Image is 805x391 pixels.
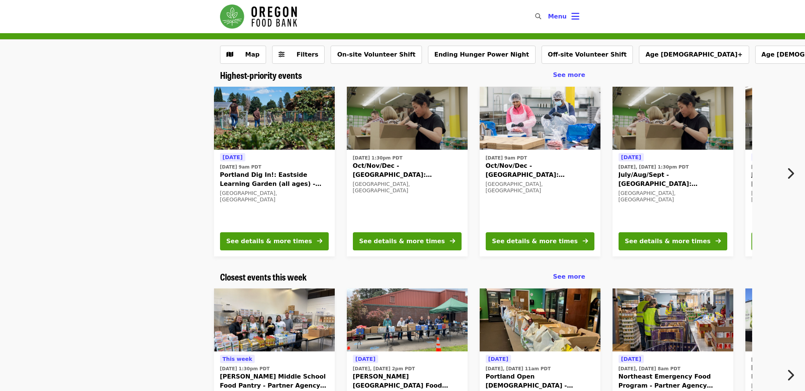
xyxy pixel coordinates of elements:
[571,11,579,22] i: bars icon
[353,365,415,372] time: [DATE], [DATE] 2pm PDT
[220,372,329,390] span: [PERSON_NAME] Middle School Food Pantry - Partner Agency Support
[214,87,335,150] img: Portland Dig In!: Eastside Learning Garden (all ages) - Aug/Sept/Oct organized by Oregon Food Bank
[272,46,325,64] button: Filters (0 selected)
[486,365,551,372] time: [DATE], [DATE] 11am PDT
[486,161,594,179] span: Oct/Nov/Dec - [GEOGRAPHIC_DATA]: Repack/Sort (age [DEMOGRAPHIC_DATA]+)
[245,51,260,58] span: Map
[625,237,711,246] div: See details & more times
[639,46,749,64] button: Age [DEMOGRAPHIC_DATA]+
[780,365,805,386] button: Next item
[619,164,689,170] time: [DATE], [DATE] 1:30pm PDT
[220,271,307,282] a: Closest events this week
[220,365,270,372] time: [DATE] 1:30pm PDT
[220,170,329,189] span: Portland Dig In!: Eastside Learning Garden (all ages) - Aug/Sept/Oct
[450,238,455,245] i: arrow-right icon
[428,46,536,64] button: Ending Hunger Power Night
[751,356,793,363] time: [DATE] 9am PDT
[353,181,462,194] div: [GEOGRAPHIC_DATA], [GEOGRAPHIC_DATA]
[220,5,297,29] img: Oregon Food Bank - Home
[488,356,508,362] span: [DATE]
[787,368,794,382] i: chevron-right icon
[486,181,594,194] div: [GEOGRAPHIC_DATA], [GEOGRAPHIC_DATA]
[214,87,335,256] a: See details for "Portland Dig In!: Eastside Learning Garden (all ages) - Aug/Sept/Oct"
[220,68,302,81] span: Highest-priority events
[546,8,552,26] input: Search
[621,154,641,160] span: [DATE]
[223,356,252,362] span: This week
[220,164,262,170] time: [DATE] 9am PDT
[553,71,585,80] a: See more
[220,232,329,250] button: See details & more times
[553,273,585,280] span: See more
[553,272,585,281] a: See more
[353,155,403,161] time: [DATE] 1:30pm PDT
[619,170,727,189] span: July/Aug/Sept - [GEOGRAPHIC_DATA]: Repack/Sort (age [DEMOGRAPHIC_DATA]+)
[279,51,285,58] i: sliders-h icon
[226,237,312,246] div: See details & more times
[347,87,468,256] a: See details for "Oct/Nov/Dec - Portland: Repack/Sort (age 8+)"
[220,70,302,81] a: Highest-priority events
[347,87,468,150] img: Oct/Nov/Dec - Portland: Repack/Sort (age 8+) organized by Oregon Food Bank
[486,232,594,250] button: See details & more times
[480,87,600,256] a: See details for "Oct/Nov/Dec - Beaverton: Repack/Sort (age 10+)"
[619,365,680,372] time: [DATE], [DATE] 8am PDT
[492,237,578,246] div: See details & more times
[223,154,243,160] span: [DATE]
[621,356,641,362] span: [DATE]
[220,46,266,64] button: Show map view
[613,87,733,150] img: July/Aug/Sept - Portland: Repack/Sort (age 8+) organized by Oregon Food Bank
[619,372,727,390] span: Northeast Emergency Food Program - Partner Agency Support
[535,13,541,20] i: search icon
[780,163,805,184] button: Next item
[787,166,794,181] i: chevron-right icon
[317,238,322,245] i: arrow-right icon
[220,190,329,203] div: [GEOGRAPHIC_DATA], [GEOGRAPHIC_DATA]
[486,155,527,161] time: [DATE] 9am PDT
[353,232,462,250] button: See details & more times
[480,87,600,150] img: Oct/Nov/Dec - Beaverton: Repack/Sort (age 10+) organized by Oregon Food Bank
[220,270,307,283] span: Closest events this week
[226,51,233,58] i: map icon
[353,372,462,390] span: [PERSON_NAME][GEOGRAPHIC_DATA] Food Pantry - Partner Agency Support
[613,288,733,352] img: Northeast Emergency Food Program - Partner Agency Support organized by Oregon Food Bank
[353,161,462,179] span: Oct/Nov/Dec - [GEOGRAPHIC_DATA]: Repack/Sort (age [DEMOGRAPHIC_DATA]+)
[716,238,721,245] i: arrow-right icon
[619,232,727,250] button: See details & more times
[613,87,733,256] a: See details for "July/Aug/Sept - Portland: Repack/Sort (age 8+)"
[356,356,376,362] span: [DATE]
[359,237,445,246] div: See details & more times
[214,271,591,282] div: Closest events this week
[480,288,600,352] img: Portland Open Bible - Partner Agency Support (16+) organized by Oregon Food Bank
[297,51,319,58] span: Filters
[583,238,588,245] i: arrow-right icon
[553,71,585,78] span: See more
[486,372,594,390] span: Portland Open [DEMOGRAPHIC_DATA] - Partner Agency Support (16+)
[542,46,633,64] button: Off-site Volunteer Shift
[619,190,727,203] div: [GEOGRAPHIC_DATA], [GEOGRAPHIC_DATA]
[214,288,335,352] img: Reynolds Middle School Food Pantry - Partner Agency Support organized by Oregon Food Bank
[214,70,591,81] div: Highest-priority events
[347,288,468,352] img: Kelly Elementary School Food Pantry - Partner Agency Support organized by Oregon Food Bank
[548,13,567,20] span: Menu
[542,8,585,26] button: Toggle account menu
[331,46,422,64] button: On-site Volunteer Shift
